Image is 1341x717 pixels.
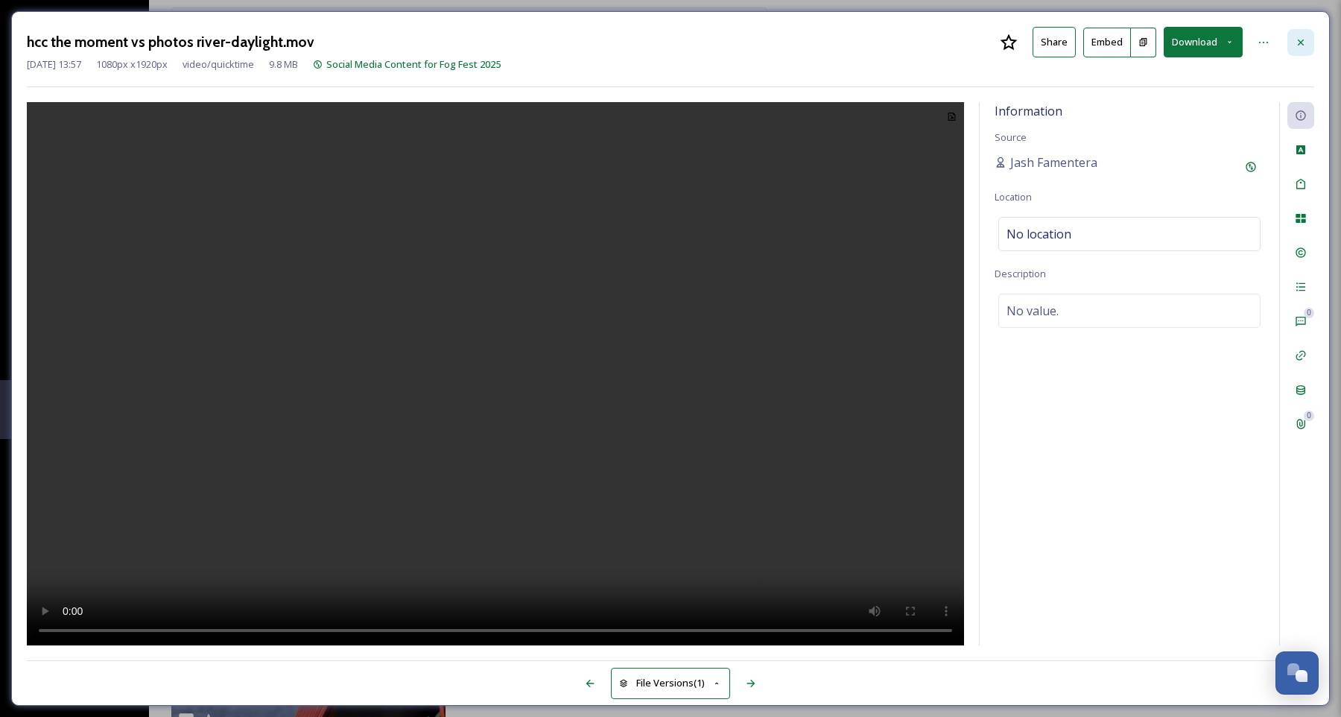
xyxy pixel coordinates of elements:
[995,190,1032,203] span: Location
[995,103,1062,119] span: Information
[1275,651,1319,695] button: Open Chat
[27,57,81,72] span: [DATE] 13:57
[269,57,298,72] span: 9.8 MB
[1010,154,1097,171] span: Jash Famentera
[1164,27,1243,57] button: Download
[1006,225,1071,243] span: No location
[326,57,501,71] span: Social Media Content for Fog Fest 2025
[1006,302,1059,320] span: No value.
[1033,27,1076,57] button: Share
[611,668,730,698] button: File Versions(1)
[1083,28,1131,57] button: Embed
[183,57,254,72] span: video/quicktime
[27,31,314,53] h3: hcc the moment vs photos river-daylight.mov
[995,130,1027,144] span: Source
[1304,308,1314,318] div: 0
[1304,411,1314,421] div: 0
[995,267,1046,280] span: Description
[96,57,168,72] span: 1080 px x 1920 px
